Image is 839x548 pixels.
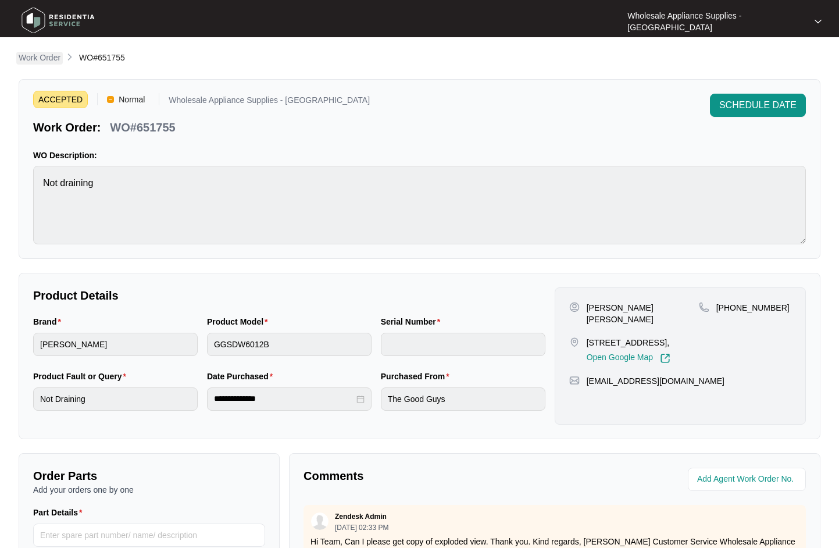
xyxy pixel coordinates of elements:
[33,507,87,518] label: Part Details
[33,371,131,382] label: Product Fault or Query
[335,512,387,521] p: Zendesk Admin
[716,302,790,314] p: [PHONE_NUMBER]
[207,371,277,382] label: Date Purchased
[16,52,63,65] a: Work Order
[33,484,265,496] p: Add your orders one by one
[587,302,699,325] p: [PERSON_NAME] [PERSON_NAME]
[207,316,273,328] label: Product Model
[815,19,822,24] img: dropdown arrow
[719,98,797,112] span: SCHEDULE DATE
[569,302,580,312] img: user-pin
[33,333,198,356] input: Brand
[587,375,724,387] p: [EMAIL_ADDRESS][DOMAIN_NAME]
[33,524,265,547] input: Part Details
[33,119,101,136] p: Work Order:
[214,393,354,405] input: Date Purchased
[381,316,445,328] label: Serial Number
[33,150,806,161] p: WO Description:
[627,10,804,33] p: Wholesale Appliance Supplies - [GEOGRAPHIC_DATA]
[335,524,388,531] p: [DATE] 02:33 PM
[33,91,88,108] span: ACCEPTED
[33,166,806,244] textarea: Not draining
[79,53,125,62] span: WO#651755
[169,96,370,108] p: Wholesale Appliance Supplies - [GEOGRAPHIC_DATA]
[33,468,265,484] p: Order Parts
[381,387,545,411] input: Purchased From
[110,119,175,136] p: WO#651755
[65,52,74,62] img: chevron-right
[114,91,149,108] span: Normal
[304,468,547,484] p: Comments
[660,353,670,364] img: Link-External
[587,353,670,364] a: Open Google Map
[17,3,99,38] img: residentia service logo
[587,337,670,348] p: [STREET_ADDRESS],
[107,96,114,103] img: Vercel Logo
[569,337,580,347] img: map-pin
[33,316,66,328] label: Brand
[381,371,454,382] label: Purchased From
[381,333,545,356] input: Serial Number
[33,387,198,411] input: Product Fault or Query
[19,52,60,63] p: Work Order
[311,513,329,530] img: user.svg
[710,94,806,117] button: SCHEDULE DATE
[207,333,372,356] input: Product Model
[569,375,580,386] img: map-pin
[697,472,799,486] input: Add Agent Work Order No.
[33,287,545,304] p: Product Details
[699,302,709,312] img: map-pin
